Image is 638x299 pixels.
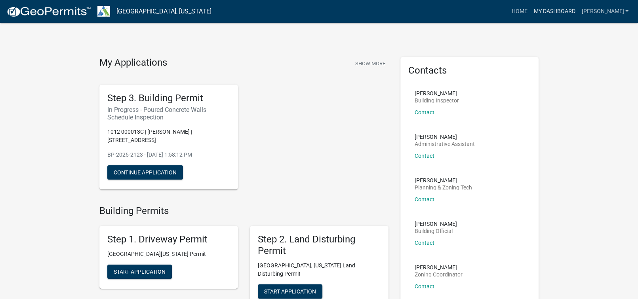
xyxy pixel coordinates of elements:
button: Start Application [258,284,322,299]
p: Planning & Zoning Tech [415,185,472,190]
h5: Step 1. Driveway Permit [107,234,230,245]
p: Administrative Assistant [415,141,475,147]
h5: Step 2. Land Disturbing Permit [258,234,381,257]
p: Building Inspector [415,98,459,103]
p: [PERSON_NAME] [415,91,459,96]
span: Start Application [264,288,316,295]
button: Continue Application [107,165,183,180]
a: Contact [415,109,434,115]
a: My Dashboard [530,4,578,19]
p: Zoning Coordinator [415,272,463,277]
a: [PERSON_NAME] [578,4,632,19]
p: 1012 000013C | [PERSON_NAME] | [STREET_ADDRESS] [107,128,230,144]
h6: In Progress - Poured Concrete Walls Schedule Inspection [107,106,230,121]
p: [PERSON_NAME] [415,178,472,183]
button: Show More [352,57,389,70]
a: Contact [415,196,434,202]
p: [PERSON_NAME] [415,221,457,227]
h5: Step 3. Building Permit [107,93,230,104]
h4: Building Permits [99,205,389,217]
h4: My Applications [99,57,167,69]
button: Start Application [107,265,172,279]
a: Contact [415,153,434,159]
h5: Contacts [408,65,531,76]
p: [PERSON_NAME] [415,265,463,270]
p: [PERSON_NAME] [415,134,475,140]
p: [GEOGRAPHIC_DATA][US_STATE] Permit [107,250,230,258]
a: [GEOGRAPHIC_DATA], [US_STATE] [116,5,211,18]
p: BP-2025-2123 - [DATE] 1:58:12 PM [107,151,230,159]
span: Start Application [114,269,166,275]
img: Troup County, Georgia [97,6,110,17]
a: Home [508,4,530,19]
p: Building Official [415,228,457,234]
p: [GEOGRAPHIC_DATA], [US_STATE] Land Disturbing Permit [258,261,381,278]
a: Contact [415,283,434,290]
a: Contact [415,240,434,246]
